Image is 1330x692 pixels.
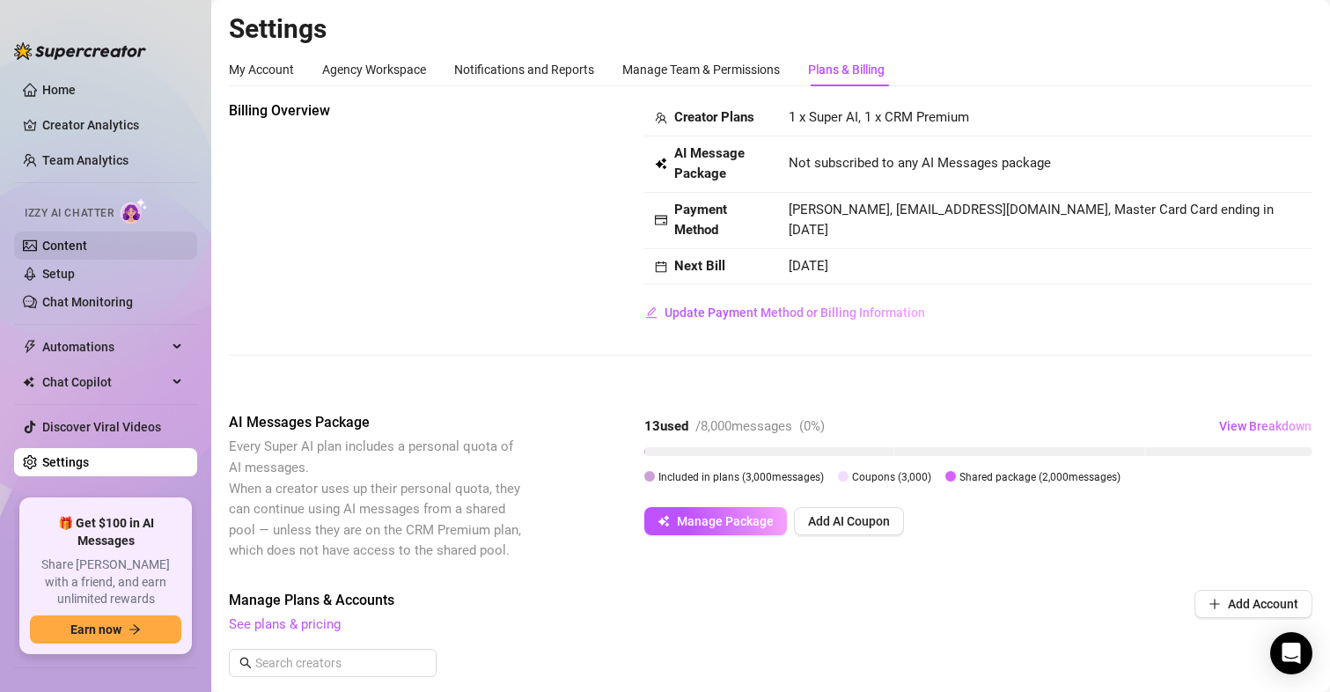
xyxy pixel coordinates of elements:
[644,298,926,327] button: Update Payment Method or Billing Information
[674,202,727,239] strong: Payment Method
[42,333,167,361] span: Automations
[1228,597,1298,611] span: Add Account
[42,239,87,253] a: Content
[42,295,133,309] a: Chat Monitoring
[644,418,688,434] strong: 13 used
[229,12,1312,46] h2: Settings
[1209,598,1221,610] span: plus
[42,153,129,167] a: Team Analytics
[789,153,1051,174] span: Not subscribed to any AI Messages package
[229,590,1075,611] span: Manage Plans & Accounts
[794,507,904,535] button: Add AI Coupon
[799,418,825,434] span: ( 0 %)
[695,418,792,434] span: / 8,000 messages
[229,100,525,121] span: Billing Overview
[30,615,181,644] button: Earn nowarrow-right
[121,198,148,224] img: AI Chatter
[674,109,754,125] strong: Creator Plans
[70,622,121,637] span: Earn now
[30,515,181,549] span: 🎁 Get $100 in AI Messages
[808,514,890,528] span: Add AI Coupon
[655,214,667,226] span: credit-card
[645,306,658,319] span: edit
[1270,632,1312,674] div: Open Intercom Messenger
[622,60,780,79] div: Manage Team & Permissions
[23,340,37,354] span: thunderbolt
[959,471,1121,483] span: Shared package ( 2,000 messages)
[674,258,725,274] strong: Next Bill
[644,507,787,535] button: Manage Package
[30,556,181,608] span: Share [PERSON_NAME] with a friend, and earn unlimited rewards
[655,261,667,273] span: calendar
[239,657,252,669] span: search
[454,60,594,79] div: Notifications and Reports
[789,109,969,125] span: 1 x Super AI, 1 x CRM Premium
[229,438,521,558] span: Every Super AI plan includes a personal quota of AI messages. When a creator uses up their person...
[255,653,412,673] input: Search creators
[229,60,294,79] div: My Account
[852,471,931,483] span: Coupons ( 3,000 )
[14,42,146,60] img: logo-BBDzfeDw.svg
[658,471,824,483] span: Included in plans ( 3,000 messages)
[23,376,34,388] img: Chat Copilot
[789,258,828,274] span: [DATE]
[25,205,114,222] span: Izzy AI Chatter
[42,111,183,139] a: Creator Analytics
[229,616,341,632] a: See plans & pricing
[655,112,667,124] span: team
[1219,419,1312,433] span: View Breakdown
[42,267,75,281] a: Setup
[42,368,167,396] span: Chat Copilot
[42,420,161,434] a: Discover Viral Videos
[322,60,426,79] div: Agency Workspace
[42,83,76,97] a: Home
[42,455,89,469] a: Settings
[665,306,925,320] span: Update Payment Method or Billing Information
[789,202,1274,239] span: [PERSON_NAME], [EMAIL_ADDRESS][DOMAIN_NAME], Master Card Card ending in [DATE]
[229,412,525,433] span: AI Messages Package
[1194,590,1312,618] button: Add Account
[674,145,745,182] strong: AI Message Package
[808,60,885,79] div: Plans & Billing
[1218,412,1312,440] button: View Breakdown
[677,514,774,528] span: Manage Package
[129,623,141,636] span: arrow-right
